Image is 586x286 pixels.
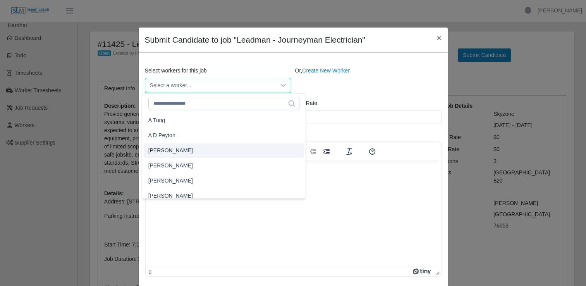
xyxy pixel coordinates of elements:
[144,143,304,158] li: Aaron Mehari
[293,67,443,93] div: Or,
[144,159,304,173] li: Aaron Raye
[295,99,318,107] label: Pay Rate
[320,146,333,157] button: Increase indent
[148,177,193,185] span: [PERSON_NAME]
[145,67,207,75] label: Select workers for this job
[148,192,193,200] span: [PERSON_NAME]
[145,34,365,46] h4: Submit Candidate to job "Leadman - Journeyman Electrician"
[433,267,441,276] div: Press the Up and Down arrow keys to resize the editor.
[343,146,356,157] button: Clear formatting
[148,162,193,170] span: [PERSON_NAME]
[146,160,441,267] iframe: Rich Text Area
[148,146,193,155] span: [PERSON_NAME]
[366,146,379,157] button: Help
[149,269,152,275] div: p
[144,174,304,188] li: Aaron James
[413,269,432,275] a: Powered by Tiny
[145,78,275,93] span: Select a worker...
[144,113,304,127] li: A Tung
[436,33,441,42] span: ×
[302,67,350,74] a: Create New Worker
[430,28,447,48] button: Close
[148,131,175,140] span: A D Peyton
[144,189,304,203] li: Aaron Guajardo
[144,128,304,143] li: A D Peyton
[306,146,320,157] button: Decrease indent
[148,116,165,124] span: A Tung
